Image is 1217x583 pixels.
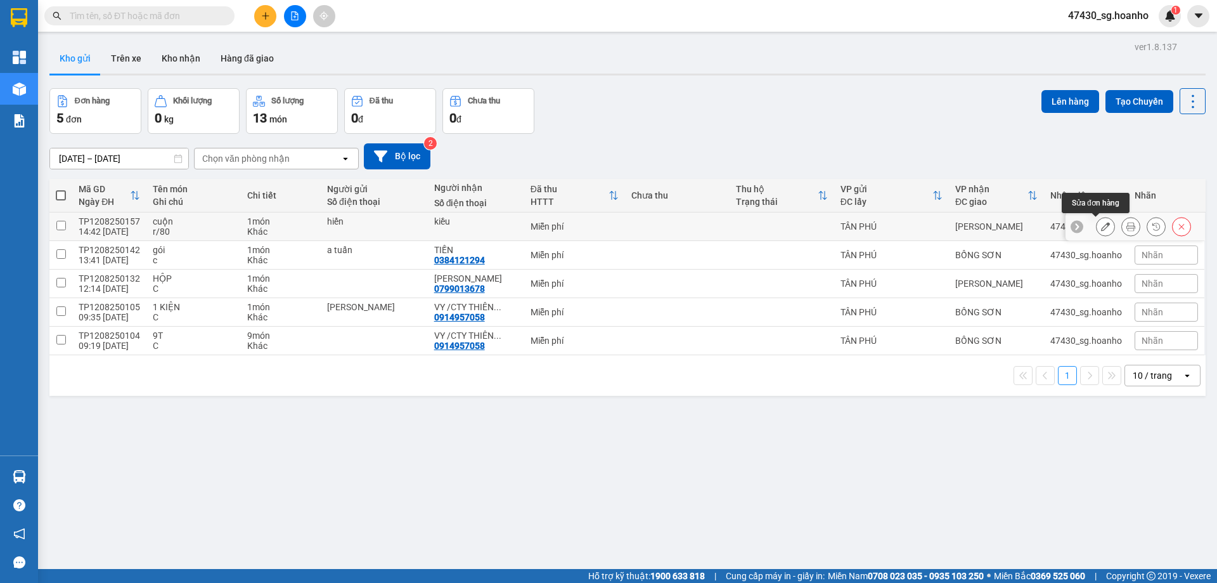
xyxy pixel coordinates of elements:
[327,216,422,226] div: hiển
[1096,217,1115,236] div: Sửa đơn hàng
[1187,5,1209,27] button: caret-down
[449,110,456,126] span: 0
[79,312,140,322] div: 09:35 [DATE]
[261,11,270,20] span: plus
[75,96,110,105] div: Đơn hàng
[13,114,26,128] img: solution-icon
[868,571,984,581] strong: 0708 023 035 - 0935 103 250
[955,197,1027,207] div: ĐC giao
[840,250,943,260] div: TÂN PHÚ
[840,307,943,317] div: TÂN PHÚ
[53,11,61,20] span: search
[13,499,25,511] span: question-circle
[424,137,437,150] sup: 2
[11,11,74,41] div: TÂN PHÚ
[1058,366,1077,385] button: 1
[247,341,314,351] div: Khác
[327,197,422,207] div: Số điện thoại
[13,556,25,568] span: message
[955,336,1038,346] div: BỒNG SƠN
[1050,190,1122,200] div: Nhân viên
[327,245,422,255] div: a tuấn
[340,154,351,164] svg: open
[327,184,422,194] div: Người gửi
[247,190,314,200] div: Chi tiết
[834,179,949,213] th: Toggle SortBy
[164,114,174,124] span: kg
[79,341,140,351] div: 09:19 [DATE]
[494,302,501,312] span: ...
[148,88,240,134] button: Khối lượng0kg
[66,114,82,124] span: đơn
[949,179,1044,213] th: Toggle SortBy
[442,88,534,134] button: Chưa thu0đ
[1193,10,1204,22] span: caret-down
[351,110,358,126] span: 0
[117,64,134,82] span: SL
[531,250,619,260] div: Miễn phí
[151,43,210,74] button: Kho nhận
[79,273,140,284] div: TP1208250132
[1050,336,1122,346] div: 47430_sg.hoanho
[51,82,72,96] span: r/80
[49,88,141,134] button: Đơn hàng5đơn
[631,190,723,200] div: Chưa thu
[319,11,328,20] span: aim
[13,51,26,64] img: dashboard-icon
[153,273,234,284] div: HỘP
[736,184,818,194] div: Thu hộ
[1041,90,1099,113] button: Lên hàng
[840,184,932,194] div: VP gửi
[153,245,234,255] div: gói
[247,331,314,341] div: 9 món
[253,110,267,126] span: 13
[155,110,162,126] span: 0
[434,273,518,284] div: TÌNH NGÔ
[730,179,834,213] th: Toggle SortBy
[153,302,234,312] div: 1 KIỆN
[1105,90,1173,113] button: Tạo Chuyến
[994,569,1085,583] span: Miền Bắc
[153,226,234,237] div: r/80
[955,278,1038,289] div: [PERSON_NAME]
[531,197,608,207] div: HTTT
[79,255,140,265] div: 13:41 [DATE]
[494,331,501,341] span: ...
[11,81,184,97] div: Ghi chú:
[1050,250,1122,260] div: 47430_sg.hoanho
[1142,336,1163,346] span: Nhãn
[11,65,184,81] div: Tên hàng: cuộn ( : 1 )
[79,216,140,226] div: TP1208250157
[828,569,984,583] span: Miền Nam
[82,39,184,55] div: kiều
[434,312,485,322] div: 0914957058
[1164,10,1176,22] img: icon-new-feature
[79,284,140,294] div: 12:14 [DATE]
[13,82,26,96] img: warehouse-icon
[82,11,184,39] div: [PERSON_NAME]
[588,569,705,583] span: Hỗ trợ kỹ thuật:
[840,278,943,289] div: TÂN PHÚ
[153,255,234,265] div: c
[434,183,518,193] div: Người nhận
[434,255,485,265] div: 0384121294
[72,179,146,213] th: Toggle SortBy
[714,569,716,583] span: |
[531,184,608,194] div: Đã thu
[987,573,991,579] span: ⚪️
[153,216,234,226] div: cuộn
[11,12,30,25] span: Gửi:
[955,307,1038,317] div: BỒNG SƠN
[434,216,518,226] div: kiều
[202,152,290,165] div: Chọn văn phòng nhận
[531,221,619,232] div: Miễn phí
[1147,572,1156,580] span: copyright
[840,221,943,232] div: TÂN PHÚ
[327,302,422,312] div: NGÔ PHAN
[153,331,234,341] div: 9T
[1062,193,1130,213] div: Sửa đơn hàng
[1031,571,1085,581] strong: 0369 525 060
[1050,307,1122,317] div: 47430_sg.hoanho
[79,302,140,312] div: TP1208250105
[153,312,234,322] div: C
